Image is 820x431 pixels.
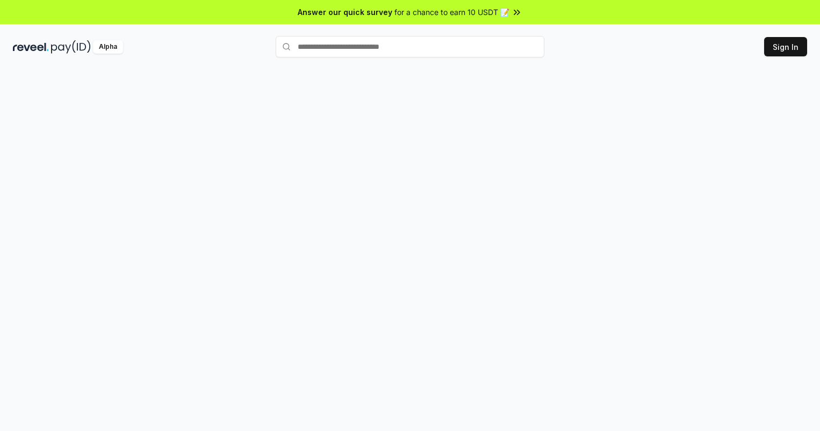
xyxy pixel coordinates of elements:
img: reveel_dark [13,40,49,54]
span: for a chance to earn 10 USDT 📝 [394,6,509,18]
span: Answer our quick survey [298,6,392,18]
div: Alpha [93,40,123,54]
img: pay_id [51,40,91,54]
button: Sign In [764,37,807,56]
